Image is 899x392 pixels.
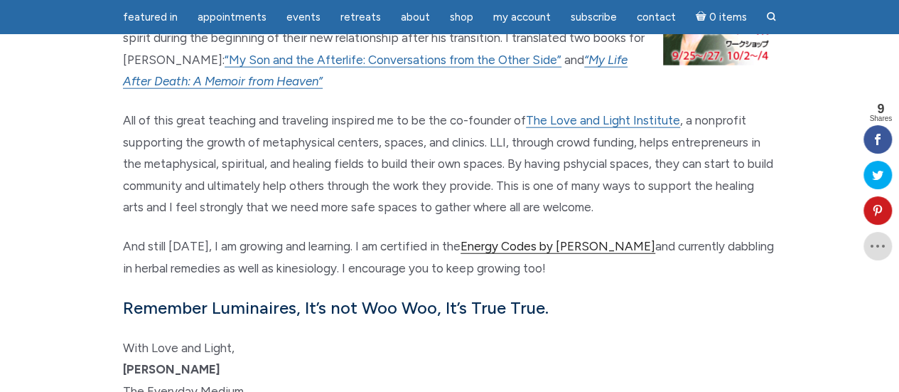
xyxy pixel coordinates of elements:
[340,11,381,23] span: Retreats
[637,11,676,23] span: Contact
[687,2,755,31] a: Cart0 items
[450,11,473,23] span: Shop
[493,11,551,23] span: My Account
[332,4,389,31] a: Retreats
[526,113,680,128] a: The Love and Light Institute
[709,12,746,23] span: 0 items
[562,4,625,31] a: Subscribe
[114,4,186,31] a: featured in
[571,11,617,23] span: Subscribe
[123,362,220,376] strong: [PERSON_NAME]
[123,296,777,320] h5: Remember Luminaires, It’s not Woo Woo, It’s True True.
[198,11,267,23] span: Appointments
[869,115,892,122] span: Shares
[441,4,482,31] a: Shop
[696,11,709,23] i: Cart
[123,110,777,218] p: All of this great teaching and traveling inspired me to be the co-founder of , a nonprofit suppor...
[123,235,777,279] p: And still [DATE], I am growing and learning. I am certified in the and currently dabbling in herb...
[869,102,892,115] span: 9
[225,53,561,68] a: “My Son and the Afterlife: Conversations from the Other Side”
[628,4,684,31] a: Contact
[278,4,329,31] a: Events
[123,11,178,23] span: featured in
[286,11,321,23] span: Events
[461,239,655,254] a: Energy Codes by [PERSON_NAME]
[189,4,275,31] a: Appointments
[485,4,559,31] a: My Account
[401,11,430,23] span: About
[392,4,438,31] a: About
